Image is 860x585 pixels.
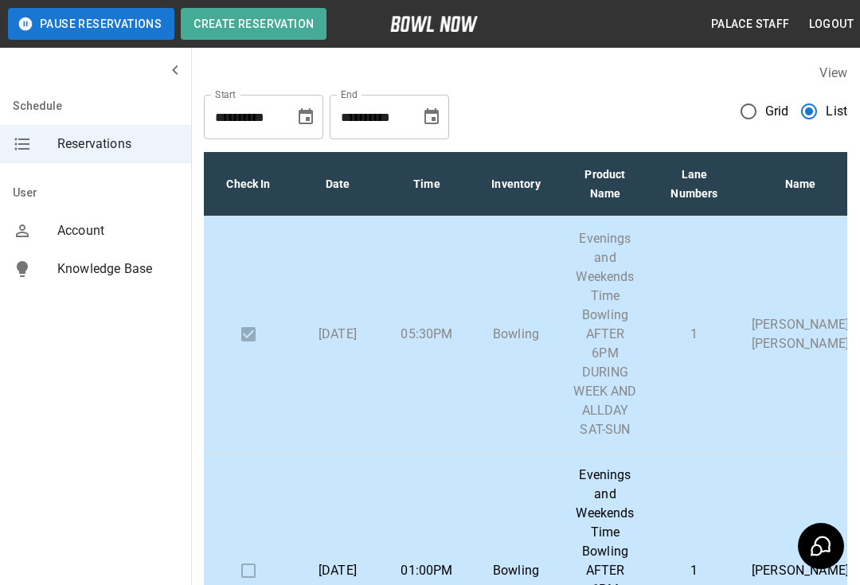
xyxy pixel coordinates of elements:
[395,561,459,580] p: 01:00PM
[573,229,637,439] p: Evenings and Weekends Time Bowling AFTER 6PM DURING WEEK AND ALLDAY SAT-SUN
[484,561,548,580] p: Bowling
[705,10,796,39] button: Palace Staff
[416,101,448,133] button: Choose date, selected date is Oct 12, 2025
[765,102,789,121] span: Grid
[306,325,369,344] p: [DATE]
[663,561,726,580] p: 1
[663,325,726,344] p: 1
[752,561,849,580] p: [PERSON_NAME]
[181,8,326,40] button: Create Reservation
[484,325,548,344] p: Bowling
[650,152,739,216] th: Lane Numbers
[290,101,322,133] button: Choose date, selected date is Sep 12, 2025
[390,16,478,32] img: logo
[561,152,650,216] th: Product Name
[57,221,178,240] span: Account
[293,152,382,216] th: Date
[819,65,847,80] label: View
[752,315,849,353] p: [PERSON_NAME] [PERSON_NAME]
[395,325,459,344] p: 05:30PM
[8,8,174,40] button: Pause Reservations
[382,152,471,216] th: Time
[306,561,369,580] p: [DATE]
[57,135,178,154] span: Reservations
[57,259,178,279] span: Knowledge Base
[803,10,860,39] button: Logout
[826,102,847,121] span: List
[204,152,293,216] th: Check In
[471,152,561,216] th: Inventory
